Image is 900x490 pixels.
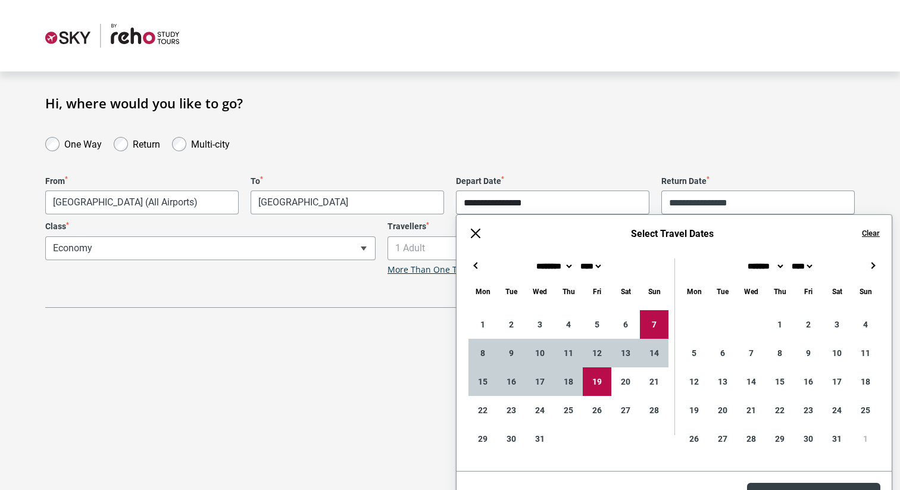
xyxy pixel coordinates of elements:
div: Tuesday [497,285,526,298]
div: 28 [737,425,765,453]
div: 25 [554,396,583,425]
span: 1 Adult [387,236,718,260]
div: 2 [794,310,823,339]
div: 16 [794,367,823,396]
a: More Than One Traveller? [387,265,491,275]
div: Monday [680,285,708,298]
div: 23 [497,396,526,425]
h6: Select Travel Dates [495,228,850,239]
button: ← [468,258,483,273]
div: 5 [680,339,708,367]
label: Depart Date [456,176,649,186]
div: 11 [554,339,583,367]
label: Class [45,221,376,232]
div: 29 [765,425,794,453]
div: Saturday [611,285,640,298]
div: 15 [765,367,794,396]
div: 5 [583,310,611,339]
label: Travellers [387,221,718,232]
div: 7 [737,339,765,367]
div: 30 [497,425,526,453]
button: Clear [862,228,880,239]
div: 18 [851,367,880,396]
div: 1 [765,310,794,339]
div: 13 [611,339,640,367]
div: 17 [526,367,554,396]
div: 3 [526,310,554,339]
div: 25 [851,396,880,425]
div: 21 [737,396,765,425]
div: 31 [526,425,554,453]
div: 30 [794,425,823,453]
div: 4 [554,310,583,339]
div: Wednesday [737,285,765,298]
div: Friday [583,285,611,298]
label: One Way [64,136,102,150]
label: Return [133,136,160,150]
div: 14 [737,367,765,396]
label: Multi-city [191,136,230,150]
div: 2 [497,310,526,339]
div: Thursday [554,285,583,298]
div: 18 [554,367,583,396]
div: Sunday [851,285,880,298]
div: Tuesday [708,285,737,298]
div: Friday [794,285,823,298]
div: 3 [823,310,851,339]
div: 13 [708,367,737,396]
div: 28 [640,396,668,425]
div: 24 [526,396,554,425]
div: Wednesday [526,285,554,298]
div: 20 [611,367,640,396]
div: 7 [640,310,668,339]
div: 12 [680,367,708,396]
span: 1 Adult [388,237,717,260]
div: 17 [823,367,851,396]
div: 24 [823,396,851,425]
div: Sunday [640,285,668,298]
div: Monday [468,285,497,298]
label: To [251,176,444,186]
div: 22 [468,396,497,425]
div: 31 [823,425,851,453]
span: Melbourne, Australia [45,191,239,214]
div: 4 [851,310,880,339]
div: 16 [497,367,526,396]
div: 14 [640,339,668,367]
div: Saturday [823,285,851,298]
div: 19 [680,396,708,425]
div: 12 [583,339,611,367]
h1: Hi, where would you like to go? [45,95,855,111]
div: 11 [851,339,880,367]
button: → [865,258,880,273]
div: 10 [823,339,851,367]
div: 26 [680,425,708,453]
div: 8 [765,339,794,367]
span: Economy [46,237,375,260]
span: Ho Chi Minh City, Vietnam [251,191,443,214]
div: 15 [468,367,497,396]
div: 22 [765,396,794,425]
label: Return Date [661,176,855,186]
div: 10 [526,339,554,367]
div: 23 [794,396,823,425]
div: 20 [708,396,737,425]
div: 6 [708,339,737,367]
div: 6 [611,310,640,339]
label: From [45,176,239,186]
div: 1 [468,310,497,339]
div: 21 [640,367,668,396]
div: 27 [611,396,640,425]
div: 1 [851,425,880,453]
div: 9 [794,339,823,367]
div: 26 [583,396,611,425]
div: 8 [468,339,497,367]
div: 19 [583,367,611,396]
div: Thursday [765,285,794,298]
span: Economy [45,236,376,260]
div: 27 [708,425,737,453]
div: 29 [468,425,497,453]
div: 9 [497,339,526,367]
span: Melbourne, Australia [46,191,238,214]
